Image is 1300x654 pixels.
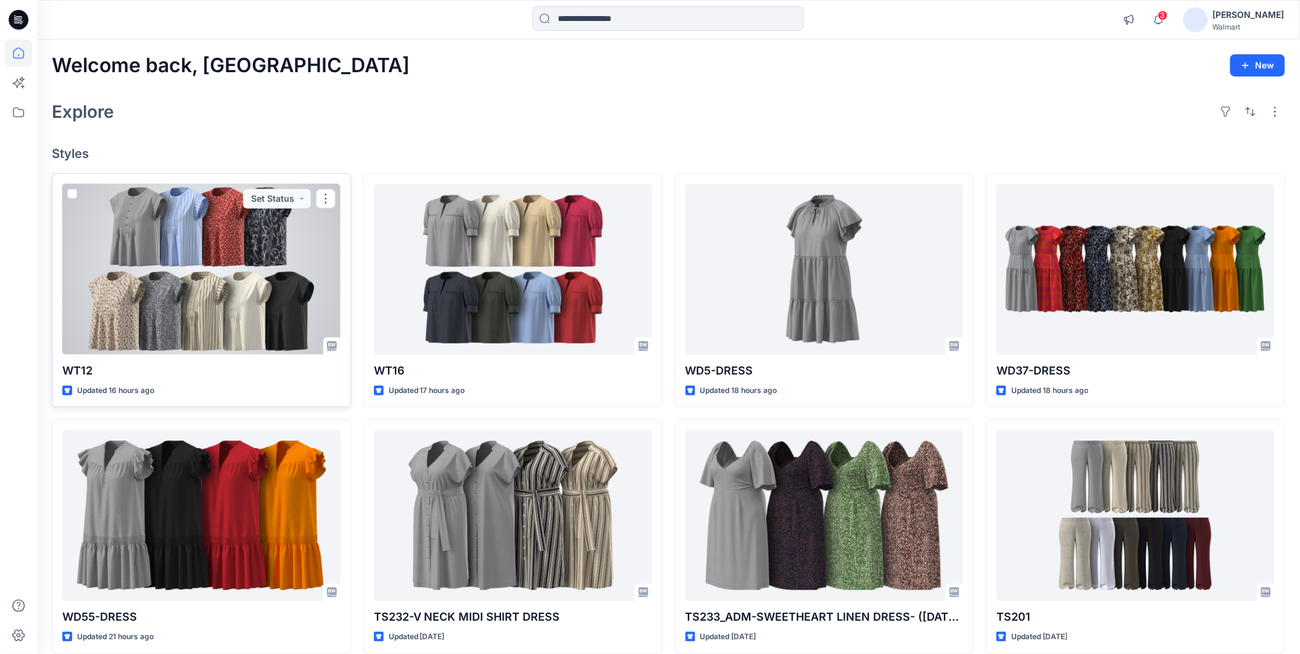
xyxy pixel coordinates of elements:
img: avatar [1183,7,1208,32]
a: WT16 [374,184,652,355]
p: Updated [DATE] [1011,631,1067,644]
p: WD5-DRESS [685,362,964,379]
p: Updated 16 hours ago [77,384,154,397]
div: [PERSON_NAME] [1213,7,1285,22]
p: Updated 17 hours ago [389,384,465,397]
div: Walmart [1213,22,1285,31]
span: 3 [1158,10,1168,20]
p: Updated [DATE] [700,631,756,644]
a: TS233_ADM-SWEETHEART LINEN DRESS- (22-06-25) 1X [685,430,964,601]
p: WD55-DRESS [62,608,341,626]
a: WT12 [62,184,341,355]
p: WT12 [62,362,341,379]
a: WD55-DRESS [62,430,341,601]
a: TS232-V NECK MIDI SHIRT DRESS [374,430,652,601]
h4: Styles [52,146,1285,161]
a: WD37-DRESS [996,184,1275,355]
p: Updated 21 hours ago [77,631,154,644]
h2: Welcome back, [GEOGRAPHIC_DATA] [52,54,410,77]
p: Updated 18 hours ago [700,384,777,397]
p: TS233_ADM-SWEETHEART LINEN DRESS- ([DATE]) 1X [685,608,964,626]
a: WD5-DRESS [685,184,964,355]
p: WT16 [374,362,652,379]
h2: Explore [52,102,114,122]
p: Updated 18 hours ago [1011,384,1088,397]
p: Updated [DATE] [389,631,445,644]
p: TS232-V NECK MIDI SHIRT DRESS [374,608,652,626]
button: New [1230,54,1285,77]
p: TS201 [996,608,1275,626]
a: TS201 [996,430,1275,601]
p: WD37-DRESS [996,362,1275,379]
